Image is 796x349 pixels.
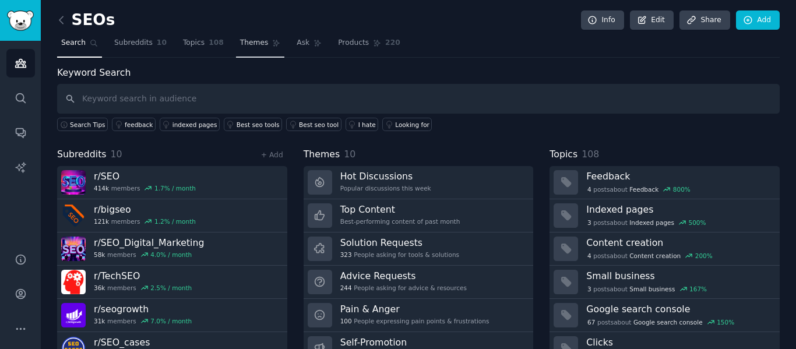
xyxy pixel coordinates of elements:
[240,38,269,48] span: Themes
[550,166,780,199] a: Feedback4postsaboutFeedback800%
[94,317,105,325] span: 31k
[94,336,182,348] h3: r/ SEO_cases
[586,336,772,348] h3: Clicks
[550,232,780,266] a: Content creation4postsaboutContent creation200%
[340,203,460,216] h3: Top Content
[57,299,287,332] a: r/seogrowth31kmembers7.0% / month
[340,284,352,292] span: 244
[110,34,171,58] a: Subreddits10
[673,185,691,193] div: 800 %
[61,237,86,261] img: SEO_Digital_Marketing
[57,84,780,114] input: Keyword search in audience
[340,317,352,325] span: 100
[586,270,772,282] h3: Small business
[57,67,131,78] label: Keyword Search
[629,285,675,293] span: Small business
[57,166,287,199] a: r/SEO414kmembers1.7% / month
[586,184,691,195] div: post s about
[581,10,624,30] a: Info
[150,251,192,259] div: 4.0 % / month
[293,34,326,58] a: Ask
[334,34,404,58] a: Products220
[689,285,707,293] div: 167 %
[183,38,205,48] span: Topics
[94,203,196,216] h3: r/ bigseo
[150,317,192,325] div: 7.0 % / month
[157,38,167,48] span: 10
[340,317,489,325] div: People expressing pain points & frustrations
[261,151,283,159] a: + Add
[57,118,108,131] button: Search Tips
[630,10,674,30] a: Edit
[286,118,341,131] a: Best seo tool
[94,284,192,292] div: members
[57,232,287,266] a: r/SEO_Digital_Marketing58kmembers4.0% / month
[61,303,86,327] img: seogrowth
[172,121,217,129] div: indexed pages
[299,121,339,129] div: Best seo tool
[587,285,591,293] span: 3
[94,217,196,225] div: members
[586,170,772,182] h3: Feedback
[586,251,713,261] div: post s about
[94,184,109,192] span: 414k
[717,318,734,326] div: 150 %
[382,118,432,131] a: Looking for
[582,149,599,160] span: 108
[224,118,282,131] a: Best seo tools
[297,38,309,48] span: Ask
[395,121,429,129] div: Looking for
[340,251,459,259] div: People asking for tools & solutions
[340,237,459,249] h3: Solution Requests
[629,185,658,193] span: Feedback
[385,38,400,48] span: 220
[237,121,280,129] div: Best seo tools
[340,170,431,182] h3: Hot Discussions
[61,170,86,195] img: SEO
[586,284,707,294] div: post s about
[236,34,285,58] a: Themes
[57,11,115,30] h2: SEOs
[94,317,192,325] div: members
[94,251,105,259] span: 58k
[338,38,369,48] span: Products
[304,166,534,199] a: Hot DiscussionsPopular discussions this week
[160,118,220,131] a: indexed pages
[587,252,591,260] span: 4
[94,251,204,259] div: members
[304,266,534,299] a: Advice Requests244People asking for advice & resources
[179,34,228,58] a: Topics108
[154,217,196,225] div: 1.2 % / month
[154,184,196,192] div: 1.7 % / month
[586,217,707,228] div: post s about
[340,284,467,292] div: People asking for advice & resources
[550,266,780,299] a: Small business3postsaboutSmall business167%
[304,199,534,232] a: Top ContentBest-performing content of past month
[695,252,713,260] div: 200 %
[586,237,772,249] h3: Content creation
[736,10,780,30] a: Add
[586,303,772,315] h3: Google search console
[304,232,534,266] a: Solution Requests323People asking for tools & solutions
[112,118,156,131] a: feedback
[61,203,86,228] img: bigseo
[587,318,595,326] span: 67
[94,170,196,182] h3: r/ SEO
[57,266,287,299] a: r/TechSEO36kmembers2.5% / month
[340,217,460,225] div: Best-performing content of past month
[61,38,86,48] span: Search
[111,149,122,160] span: 10
[586,317,735,327] div: post s about
[304,147,340,162] span: Themes
[150,284,192,292] div: 2.5 % / month
[304,299,534,332] a: Pain & Anger100People expressing pain points & frustrations
[94,303,192,315] h3: r/ seogrowth
[358,121,376,129] div: I hate
[209,38,224,48] span: 108
[94,217,109,225] span: 121k
[633,318,703,326] span: Google search console
[587,185,591,193] span: 4
[61,270,86,294] img: TechSEO
[689,218,706,227] div: 500 %
[114,38,153,48] span: Subreddits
